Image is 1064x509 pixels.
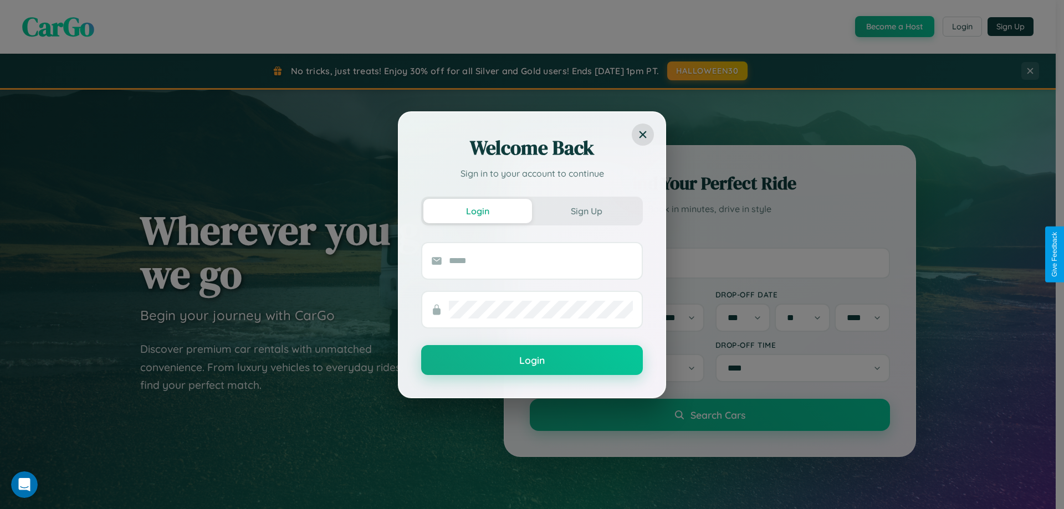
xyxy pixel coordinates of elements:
[532,199,641,223] button: Sign Up
[421,345,643,375] button: Login
[423,199,532,223] button: Login
[421,135,643,161] h2: Welcome Back
[11,471,38,498] iframe: Intercom live chat
[421,167,643,180] p: Sign in to your account to continue
[1051,232,1058,277] div: Give Feedback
